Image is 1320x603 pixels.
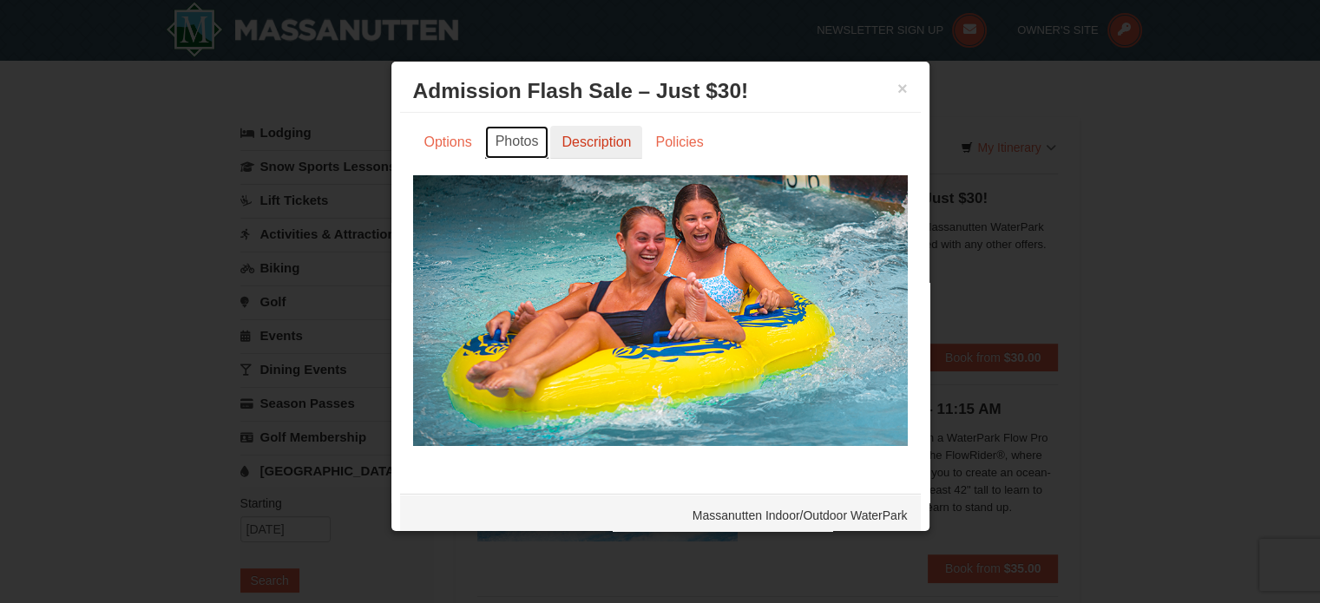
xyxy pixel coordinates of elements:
[413,126,483,159] a: Options
[644,126,714,159] a: Policies
[413,175,908,446] img: 6619917-1618-f229f8f2.jpg
[413,78,908,104] h3: Admission Flash Sale – Just $30!
[897,80,908,97] button: ×
[485,126,549,159] a: Photos
[550,126,642,159] a: Description
[400,494,921,537] div: Massanutten Indoor/Outdoor WaterPark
